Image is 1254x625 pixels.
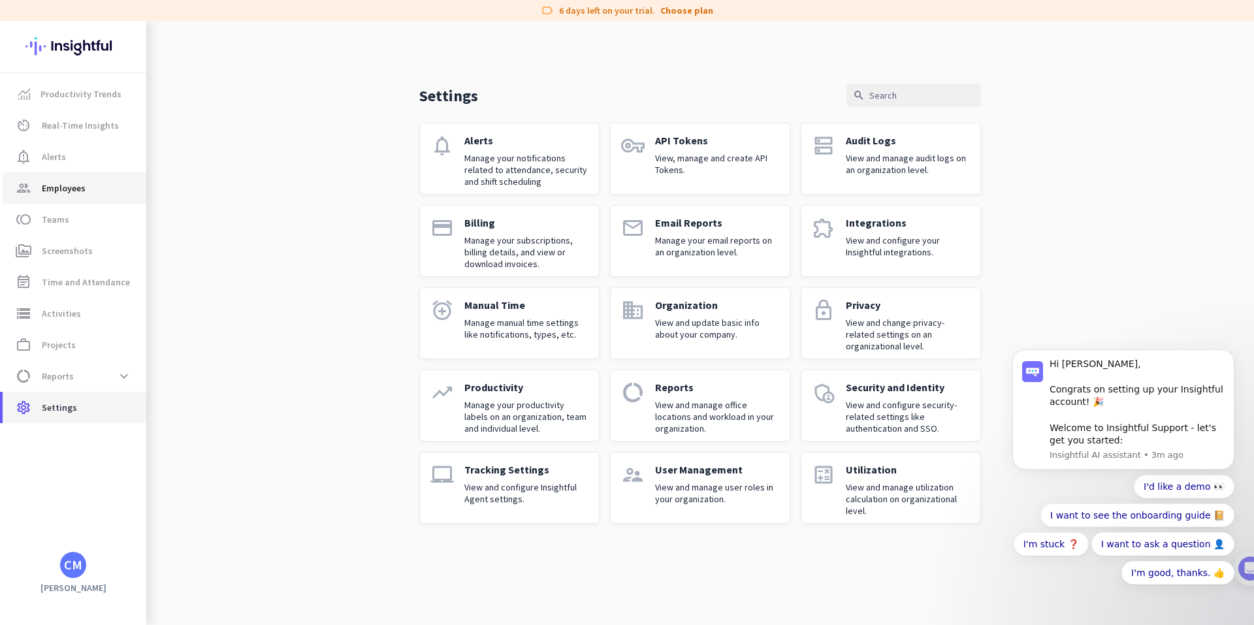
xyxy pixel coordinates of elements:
[3,172,146,204] a: groupEmployees
[196,408,261,460] button: Tasks
[42,400,77,415] span: Settings
[25,21,121,72] img: Insightful logo
[153,440,174,449] span: Help
[40,86,121,102] span: Productivity Trends
[464,463,588,476] p: Tracking Settings
[419,86,478,106] p: Settings
[3,204,146,235] a: tollTeams
[464,234,588,270] p: Manage your subscriptions, billing details, and view or download invoices.
[16,243,31,259] i: perm_media
[812,298,835,322] i: lock
[993,220,1254,618] iframe: Intercom notifications message
[660,4,713,17] a: Choose plan
[801,370,981,441] a: admin_panel_settingsSecurity and IdentityView and configure security-related settings like authen...
[464,298,588,312] p: Manual Time
[846,216,970,229] p: Integrations
[610,287,790,359] a: domainOrganizationView and update basic info about your company.
[3,266,146,298] a: event_noteTime and Attendance
[214,440,242,449] span: Tasks
[846,234,970,258] p: View and configure your Insightful integrations.
[846,84,981,107] input: Search
[846,381,970,394] p: Security and Identity
[801,123,981,195] a: dnsAudit LogsView and manage audit logs on an organization level.
[16,306,31,321] i: storage
[419,287,600,359] a: alarm_addManual TimeManage manual time settings like notifications, types, etc.
[16,149,31,165] i: notification_important
[464,317,588,340] p: Manage manual time settings like notifications, types, etc.
[16,180,31,196] i: group
[430,463,454,487] i: laptop_mac
[13,172,46,185] p: 4 steps
[419,452,600,524] a: laptop_macTracking SettingsView and configure Insightful Agent settings.
[64,558,82,571] div: CM
[655,234,779,258] p: Manage your email reports on an organization level.
[42,337,76,353] span: Projects
[419,370,600,441] a: trending_upProductivityManage your productivity labels on an organization, team and individual le...
[229,5,253,29] div: Close
[16,368,31,384] i: data_usage
[801,205,981,277] a: extensionIntegrationsView and configure your Insightful integrations.
[76,440,121,449] span: Messages
[16,118,31,133] i: av_timer
[812,216,835,240] i: extension
[430,298,454,322] i: alarm_add
[853,89,865,101] i: search
[655,381,779,394] p: Reports
[846,152,970,176] p: View and manage audit logs on an organization level.
[464,134,588,147] p: Alerts
[610,452,790,524] a: supervisor_accountUser ManagementView and manage user roles in your organization.
[846,134,970,147] p: Audit Logs
[42,368,74,384] span: Reports
[655,481,779,505] p: View and manage user roles in your organization.
[655,399,779,434] p: View and manage office locations and workload in your organization.
[24,223,237,244] div: 1Add employees
[3,78,146,110] a: menu-itemProductivity Trends
[65,408,131,460] button: Messages
[3,110,146,141] a: av_timerReal-Time Insights
[464,381,588,394] p: Productivity
[50,227,221,240] div: Add employees
[50,314,176,340] button: Add your employees
[112,364,136,388] button: expand_more
[111,6,153,28] h1: Tasks
[131,408,196,460] button: Help
[655,216,779,229] p: Email Reports
[812,463,835,487] i: calculate
[50,376,221,402] div: Initial tracking settings and how to edit them
[621,463,645,487] i: supervisor_account
[16,274,31,290] i: event_note
[812,134,835,157] i: dns
[812,381,835,404] i: admin_panel_settings
[3,235,146,266] a: perm_mediaScreenshots
[801,452,981,524] a: calculateUtilizationView and manage utilization calculation on organizational level.
[42,212,69,227] span: Teams
[16,400,31,415] i: settings
[46,136,67,157] img: Profile image for Tamara
[24,372,237,402] div: 2Initial tracking settings and how to edit them
[430,216,454,240] i: payment
[18,88,30,100] img: menu-item
[430,381,454,404] i: trending_up
[18,50,243,97] div: 🎊 Welcome to Insightful! 🎊
[655,152,779,176] p: View, manage and create API Tokens.
[846,481,970,517] p: View and manage utilization calculation on organizational level.
[464,481,588,505] p: View and configure Insightful Agent settings.
[430,134,454,157] i: notifications
[846,317,970,352] p: View and change privacy-related settings on an organizational level.
[846,298,970,312] p: Privacy
[16,212,31,227] i: toll
[846,399,970,434] p: View and configure security-related settings like authentication and SSO.
[464,216,588,229] p: Billing
[3,329,146,361] a: work_outlineProjects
